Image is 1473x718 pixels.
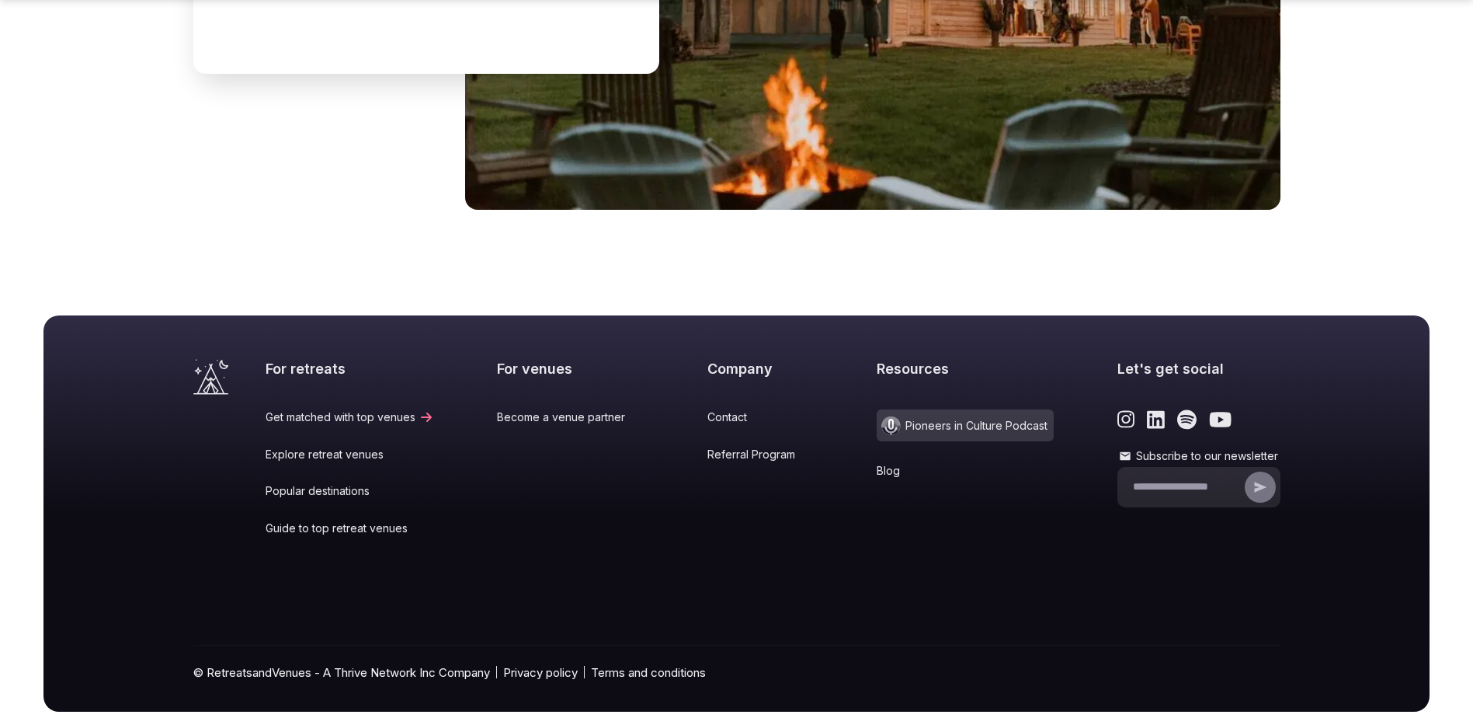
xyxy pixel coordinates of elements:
[266,410,434,425] a: Get matched with top venues
[877,463,1054,479] a: Blog
[266,359,434,378] h2: For retreats
[1147,410,1165,430] a: Link to the retreats and venues LinkedIn page
[707,447,814,462] a: Referral Program
[266,521,434,536] a: Guide to top retreat venues
[707,359,814,378] h2: Company
[193,359,228,395] a: Visit the homepage
[1209,410,1232,430] a: Link to the retreats and venues Youtube page
[591,664,706,681] a: Terms and conditions
[1117,359,1280,378] h2: Let's get social
[497,410,644,425] a: Become a venue partner
[497,359,644,378] h2: For venues
[1177,410,1197,430] a: Link to the retreats and venues Spotify page
[266,447,434,462] a: Explore retreat venues
[193,646,1280,712] div: © RetreatsandVenues - A Thrive Network Inc Company
[1117,410,1135,430] a: Link to the retreats and venues Instagram page
[877,410,1054,441] a: Pioneers in Culture Podcast
[707,410,814,425] a: Contact
[1117,448,1280,464] label: Subscribe to our newsletter
[877,359,1054,378] h2: Resources
[266,483,434,499] a: Popular destinations
[503,664,578,681] a: Privacy policy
